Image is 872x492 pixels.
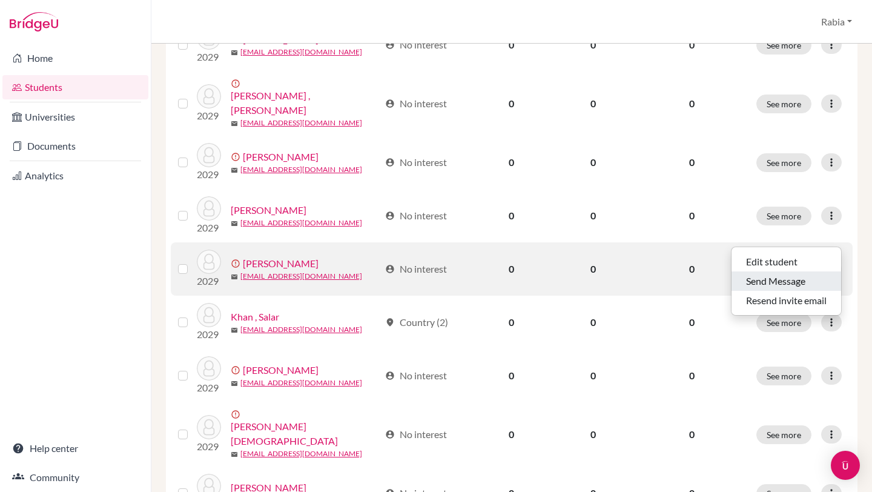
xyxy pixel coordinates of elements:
[385,368,447,383] div: No interest
[642,262,742,276] p: 0
[231,380,238,387] span: mail
[472,189,551,242] td: 0
[231,273,238,281] span: mail
[197,381,221,395] p: 2029
[642,38,742,52] p: 0
[197,84,221,108] img: Jamal , Momin
[243,150,319,164] a: [PERSON_NAME]
[756,36,811,55] button: See more
[231,410,243,419] span: error_outline
[551,189,635,242] td: 0
[240,118,362,128] a: [EMAIL_ADDRESS][DOMAIN_NAME]
[642,315,742,330] p: 0
[197,327,221,342] p: 2029
[197,415,221,439] img: Khurram , Muhammad
[756,207,811,225] button: See more
[240,448,362,459] a: [EMAIL_ADDRESS][DOMAIN_NAME]
[231,365,243,375] span: error_outline
[756,313,811,332] button: See more
[2,436,148,460] a: Help center
[197,303,221,327] img: Khan , Salar
[385,40,395,50] span: account_circle
[231,220,238,227] span: mail
[816,10,857,33] button: Rabia
[231,152,243,162] span: error_outline
[197,250,221,274] img: Khan , Mehdi
[231,419,380,448] a: [PERSON_NAME][DEMOGRAPHIC_DATA]
[642,368,742,383] p: 0
[197,439,221,454] p: 2029
[732,252,841,271] button: Edit student
[231,49,238,56] span: mail
[756,153,811,172] button: See more
[385,96,447,111] div: No interest
[231,310,279,324] a: Khan , Salar
[385,262,447,276] div: No interest
[197,167,221,182] p: 2029
[231,203,306,218] a: [PERSON_NAME]
[385,208,447,223] div: No interest
[385,430,395,439] span: account_circle
[240,271,362,282] a: [EMAIL_ADDRESS][DOMAIN_NAME]
[240,377,362,388] a: [EMAIL_ADDRESS][DOMAIN_NAME]
[231,120,238,127] span: mail
[231,167,238,174] span: mail
[385,317,395,327] span: location_on
[240,218,362,228] a: [EMAIL_ADDRESS][DOMAIN_NAME]
[551,296,635,349] td: 0
[551,242,635,296] td: 0
[240,47,362,58] a: [EMAIL_ADDRESS][DOMAIN_NAME]
[2,164,148,188] a: Analytics
[231,259,243,268] span: error_outline
[2,105,148,129] a: Universities
[385,264,395,274] span: account_circle
[551,71,635,136] td: 0
[551,349,635,402] td: 0
[240,324,362,335] a: [EMAIL_ADDRESS][DOMAIN_NAME]
[231,88,380,118] a: [PERSON_NAME] , [PERSON_NAME]
[231,451,238,458] span: mail
[197,196,221,221] img: Khan , Musa
[243,363,319,377] a: [PERSON_NAME]
[2,46,148,70] a: Home
[642,96,742,111] p: 0
[551,402,635,467] td: 0
[472,18,551,71] td: 0
[551,136,635,189] td: 0
[385,315,448,330] div: Country (2)
[231,79,243,88] span: error_outline
[385,211,395,221] span: account_circle
[2,465,148,490] a: Community
[2,75,148,99] a: Students
[472,349,551,402] td: 0
[197,143,221,167] img: Khakwani , Fahad
[756,95,811,113] button: See more
[472,71,551,136] td: 0
[231,327,238,334] span: mail
[756,425,811,444] button: See more
[732,291,841,310] button: Resend invite email
[551,18,635,71] td: 0
[756,367,811,385] button: See more
[831,451,860,480] div: Open Intercom Messenger
[385,99,395,108] span: account_circle
[10,12,58,32] img: Bridge-U
[197,221,221,235] p: 2029
[197,108,221,123] p: 2029
[385,427,447,442] div: No interest
[472,242,551,296] td: 0
[385,38,447,52] div: No interest
[385,158,395,167] span: account_circle
[642,208,742,223] p: 0
[732,271,841,291] button: Send Message
[197,50,221,64] p: 2029
[642,155,742,170] p: 0
[197,356,221,381] img: Khawaja , Ibrahim
[385,371,395,381] span: account_circle
[197,274,221,288] p: 2029
[240,164,362,175] a: [EMAIL_ADDRESS][DOMAIN_NAME]
[243,256,319,271] a: [PERSON_NAME]
[472,402,551,467] td: 0
[642,427,742,442] p: 0
[472,296,551,349] td: 0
